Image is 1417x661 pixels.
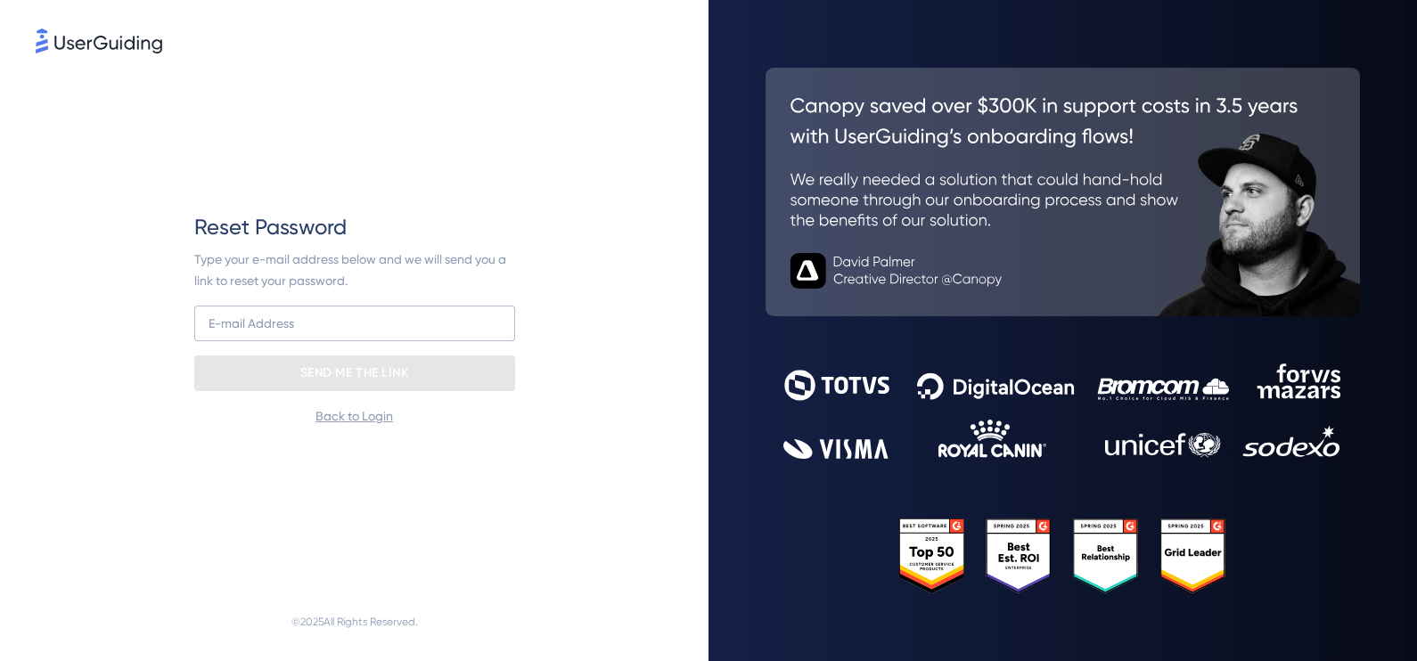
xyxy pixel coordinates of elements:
img: 9302ce2ac39453076f5bc0f2f2ca889b.svg [783,363,1342,459]
img: 26c0aa7c25a843aed4baddd2b5e0fa68.svg [766,68,1360,316]
a: Back to Login [315,409,393,423]
img: 25303e33045975176eb484905ab012ff.svg [899,518,1226,593]
span: Reset Password [194,213,347,241]
img: 8faab4ba6bc7696a72372aa768b0286c.svg [36,29,162,53]
span: © 2025 All Rights Reserved. [291,611,418,632]
span: Type your e-mail address below and we will send you a link to reset your password. [194,252,509,288]
p: SEND ME THE LINK [300,359,409,388]
input: john@example.com [194,306,515,341]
